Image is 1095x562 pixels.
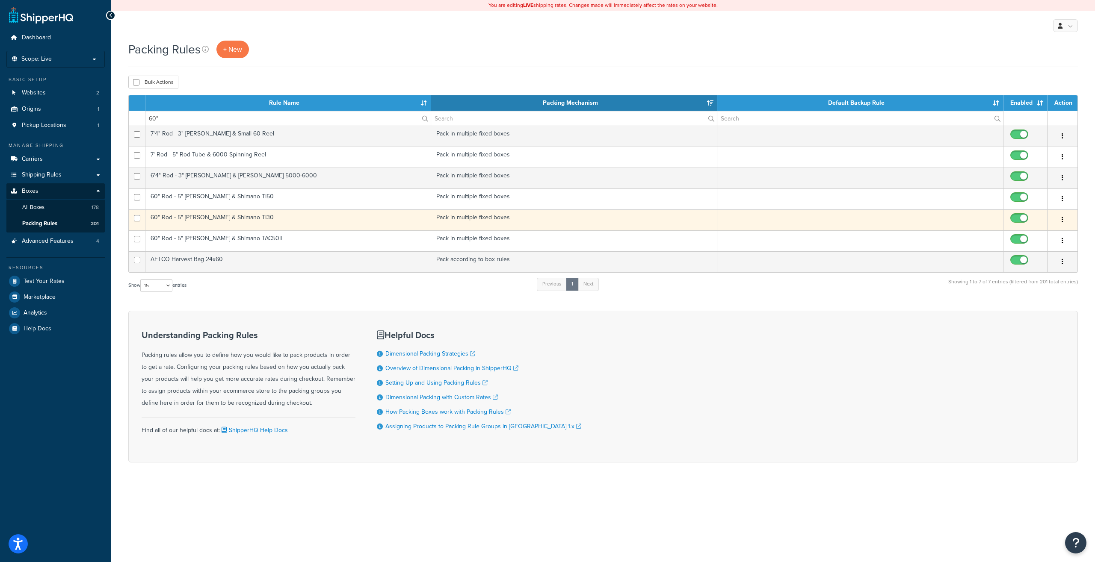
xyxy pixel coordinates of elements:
[6,76,105,83] div: Basic Setup
[431,168,717,188] td: Pack in multiple fixed boxes
[385,393,498,402] a: Dimensional Packing with Custom Rates
[24,278,65,285] span: Test Your Rates
[142,418,355,436] div: Find all of our helpful docs at:
[6,233,105,249] li: Advanced Features
[1065,532,1086,553] button: Open Resource Center
[6,85,105,101] li: Websites
[145,251,431,272] td: AFTCO Harvest Bag 24x60
[6,200,105,215] a: All Boxes 178
[21,56,52,63] span: Scope: Live
[578,278,599,291] a: Next
[6,142,105,149] div: Manage Shipping
[566,278,579,291] a: 1
[1003,95,1048,111] th: Enabled: activate to sort column ascending
[431,188,717,209] td: Pack in multiple fixed boxes
[717,95,1003,111] th: Default Backup Rule: activate to sort column ascending
[431,209,717,230] td: Pack in multiple fixed boxes
[98,122,99,129] span: 1
[6,264,105,271] div: Resources
[145,209,431,230] td: 60" Rod - 5" [PERSON_NAME] & Shimano TI30
[6,274,105,289] a: Test Your Rates
[948,277,1078,295] div: Showing 1 to 7 of 7 entries (filtered from 201 total entries)
[145,95,431,111] th: Rule Name: activate to sort column ascending
[6,151,105,167] a: Carriers
[6,167,105,183] a: Shipping Rules
[24,294,56,301] span: Marketplace
[140,279,172,292] select: Showentries
[6,289,105,305] a: Marketplace
[6,118,105,133] li: Pickup Locations
[377,330,581,340] h3: Helpful Docs
[96,89,99,97] span: 2
[385,378,488,387] a: Setting Up and Using Packing Rules
[385,364,518,373] a: Overview of Dimensional Packing in ShipperHQ
[98,106,99,113] span: 1
[220,426,288,435] a: ShipperHQ Help Docs
[128,76,178,88] button: Bulk Actions
[431,95,717,111] th: Packing Mechanism: activate to sort column ascending
[24,309,47,317] span: Analytics
[22,89,46,97] span: Websites
[6,101,105,117] a: Origins 1
[6,200,105,215] li: All Boxes
[431,230,717,251] td: Pack in multiple fixed boxes
[142,330,355,340] h3: Understanding Packing Rules
[6,216,105,232] li: Packing Rules
[145,126,431,147] td: 7'4" Rod - 3" [PERSON_NAME] & Small 60 Reel
[142,330,355,409] div: Packing rules allow you to define how you would like to pack products in order to get a rate. Con...
[22,238,74,245] span: Advanced Features
[6,30,105,46] a: Dashboard
[128,279,186,292] label: Show entries
[523,1,533,9] b: LIVE
[431,251,717,272] td: Pack according to box rules
[6,321,105,336] a: Help Docs
[223,44,242,54] span: + New
[22,188,38,195] span: Boxes
[431,147,717,168] td: Pack in multiple fixed boxes
[431,111,717,126] input: Search
[537,278,567,291] a: Previous
[96,238,99,245] span: 4
[22,34,51,41] span: Dashboard
[1048,95,1077,111] th: Action
[22,204,44,211] span: All Boxes
[6,183,105,199] a: Boxes
[6,216,105,232] a: Packing Rules 201
[6,305,105,321] a: Analytics
[385,407,511,416] a: How Packing Boxes work with Packing Rules
[145,230,431,251] td: 60" Rod - 5" [PERSON_NAME] & Shimano TAC50II
[145,188,431,209] td: 60" Rod - 5" [PERSON_NAME] & Shimano TI50
[145,111,431,126] input: Search
[145,168,431,188] td: 6'4" Rod - 3" [PERSON_NAME] & [PERSON_NAME] 5000-6000
[128,41,201,58] h1: Packing Rules
[6,183,105,232] li: Boxes
[431,126,717,147] td: Pack in multiple fixed boxes
[9,6,73,24] a: ShipperHQ Home
[92,204,99,211] span: 178
[6,101,105,117] li: Origins
[91,220,99,227] span: 201
[385,349,475,358] a: Dimensional Packing Strategies
[216,41,249,58] a: + New
[22,106,41,113] span: Origins
[145,147,431,168] td: 7' Rod - 5" Rod Tube & 6000 Spinning Reel
[22,122,66,129] span: Pickup Locations
[6,85,105,101] a: Websites 2
[385,422,581,431] a: Assigning Products to Packing Rule Groups in [GEOGRAPHIC_DATA] 1.x
[22,220,57,227] span: Packing Rules
[24,325,51,332] span: Help Docs
[22,156,43,163] span: Carriers
[6,233,105,249] a: Advanced Features 4
[6,118,105,133] a: Pickup Locations 1
[22,171,62,179] span: Shipping Rules
[717,111,1003,126] input: Search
